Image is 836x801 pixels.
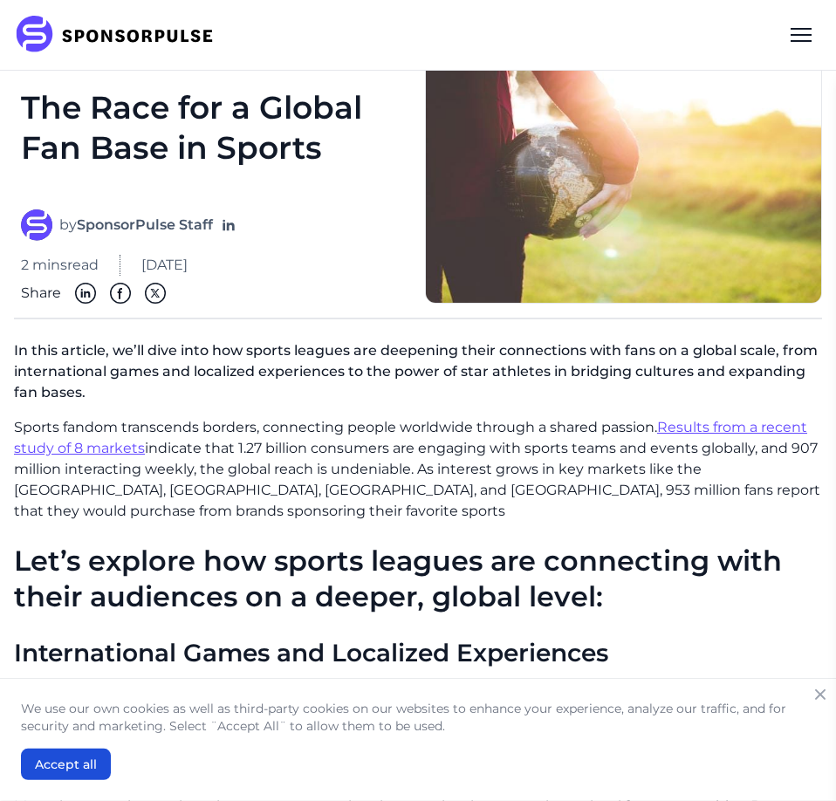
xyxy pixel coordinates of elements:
[21,255,99,276] span: 2 mins read
[110,283,131,304] img: Facebook
[21,209,52,241] img: SponsorPulse Staff
[14,543,822,615] h1: Let’s explore how sports leagues are connecting with their audiences on a deeper, global level:
[14,333,822,417] p: In this article, we’ll dive into how sports leagues are deepening their connections with fans on ...
[145,283,166,304] img: Twitter
[141,255,188,276] span: [DATE]
[21,700,815,735] p: We use our own cookies as well as third-party cookies on our websites to enhance your experience,...
[220,216,237,234] a: Follow on LinkedIn
[780,14,822,56] div: Menu
[808,682,833,707] button: Close
[14,636,822,670] h2: International Games and Localized Experiences
[425,38,822,304] img: Photo by Ben White, courtesy of Unsplash
[14,419,807,456] a: Results from a recent study of 8 markets
[21,283,61,304] span: Share
[21,87,404,188] h1: The Race for a Global Fan Base in Sports
[749,717,836,801] div: Chat-Widget
[21,749,111,780] button: Accept all
[75,283,96,304] img: Linkedin
[59,215,213,236] span: by
[77,216,213,233] strong: SponsorPulse Staff
[14,16,226,54] img: SponsorPulse
[749,717,836,801] iframe: Chat Widget
[14,417,822,522] p: Sports fandom transcends borders, connecting people worldwide through a shared passion. indicate ...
